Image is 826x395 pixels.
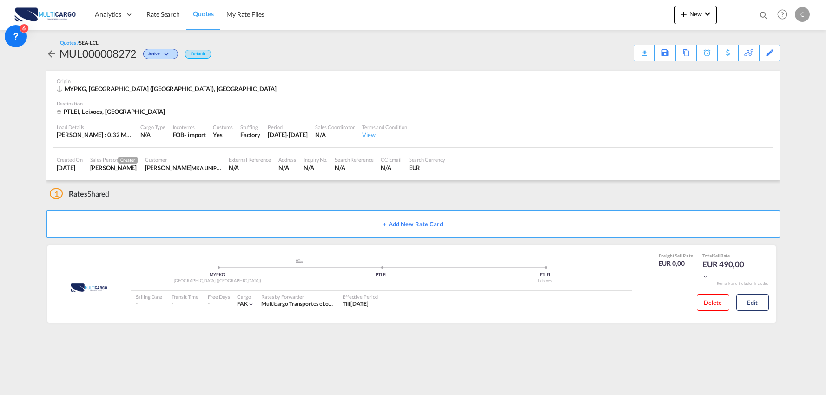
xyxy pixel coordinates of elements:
div: Period [268,124,308,131]
div: Factory Stuffing [240,131,260,139]
div: MYPKG, Port Klang (Pelabuhan Klang), Asia [57,85,279,93]
div: Save As Template [655,45,675,61]
div: Cesar Teixeira [90,164,138,172]
md-icon: icon-arrow-left [46,48,57,59]
div: Sailing Date [136,293,163,300]
md-icon: icon-chevron-down [248,301,254,308]
div: Address [278,156,296,163]
div: Cargo Type [140,124,165,131]
span: FAK [237,300,248,307]
div: N/A [229,164,271,172]
div: N/A [278,164,296,172]
md-icon: assets/icons/custom/ship-fill.svg [294,259,305,263]
div: Change Status Here [136,46,180,61]
button: Edit [736,294,769,311]
div: Free Days [208,293,230,300]
div: 1 Oct 2025 [268,131,308,139]
div: MYPKG [136,272,299,278]
md-icon: icon-chevron-down [162,52,173,57]
button: Delete [697,294,729,311]
div: Remark and Inclusion included [710,281,776,286]
div: Customs [213,124,232,131]
div: Incoterms [173,124,206,131]
span: MYPKG, [GEOGRAPHIC_DATA] ([GEOGRAPHIC_DATA]), [GEOGRAPHIC_DATA] [65,85,277,92]
div: - [172,300,198,308]
span: New [678,10,713,18]
div: Freight Rate [659,252,694,259]
div: Sales Person [90,156,138,164]
div: 1 Sep 2025 [57,164,83,172]
div: N/A [335,164,373,172]
div: Destination [57,100,770,107]
span: Sell [713,253,720,258]
div: PTLEI [463,272,627,278]
div: Effective Period [343,293,378,300]
div: N/A [315,131,355,139]
span: Sell [675,253,683,258]
md-icon: icon-download [639,46,650,53]
div: C [795,7,810,22]
div: [PERSON_NAME] : 0,32 MT | Volumetric Wt : 8,40 CBM | Chargeable Wt : 8,40 W/M [57,131,133,139]
span: MKA UNIPESSOAL - , LDA [192,164,251,171]
div: Customer [145,156,221,163]
span: SEA-LCL [79,39,99,46]
div: Stuffing [240,124,260,131]
md-icon: icon-magnify [759,10,769,20]
div: PTLEI [299,272,463,278]
div: Change Status Here [143,49,178,59]
div: Quotes /SEA-LCL [60,39,99,46]
div: N/A [140,131,165,139]
div: PTLEI, Leixoes, Europe [57,107,168,116]
div: CC Email [381,156,401,163]
div: Leixoes [463,278,627,284]
div: Load Details [57,124,133,131]
div: EUR 490,00 [702,259,749,281]
div: Terms and Condition [362,124,407,131]
div: Quote PDF is not available at this time [639,45,650,53]
div: View [362,131,407,139]
div: [GEOGRAPHIC_DATA] ([GEOGRAPHIC_DATA]) [136,278,299,284]
md-icon: icon-plus 400-fg [678,8,689,20]
div: Cargo [237,293,254,300]
button: + Add New Rate Card [46,210,780,238]
div: Till 01 Oct 2025 [343,300,369,308]
div: Search Reference [335,156,373,163]
div: Created On [57,156,83,163]
div: Inquiry No. [304,156,327,163]
span: Help [774,7,790,22]
span: Rates [69,189,87,198]
div: MUL000008272 [59,46,137,61]
div: icon-arrow-left [46,46,59,61]
div: icon-magnify [759,10,769,24]
div: João Martins [145,164,221,172]
span: Analytics [95,10,121,19]
div: External Reference [229,156,271,163]
div: FOB [173,131,185,139]
md-icon: icon-chevron-down [702,273,709,280]
span: Till [DATE] [343,300,369,307]
div: - import [184,131,205,139]
div: Shared [50,189,110,199]
span: 1 [50,188,63,199]
span: Rate Search [146,10,180,18]
div: N/A [304,164,327,172]
div: Origin [57,78,770,85]
div: Default [185,50,211,59]
div: N/A [381,164,401,172]
span: Multicargo Transportes e Logistica [261,300,344,307]
md-icon: icon-chevron-down [702,8,713,20]
div: - [136,300,163,308]
span: Quotes [193,10,213,18]
span: Creator [118,157,137,164]
span: My Rate Files [226,10,264,18]
button: icon-plus 400-fgNewicon-chevron-down [674,6,717,24]
div: EUR 0,00 [659,259,694,268]
span: Active [148,51,162,60]
div: Multicargo Transportes e Logistica [261,300,333,308]
div: - [208,300,210,308]
img: 82db67801a5411eeacfdbd8acfa81e61.png [14,4,77,25]
div: Search Currency [409,156,446,163]
div: Total Rate [702,252,749,259]
div: Transit Time [172,293,198,300]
